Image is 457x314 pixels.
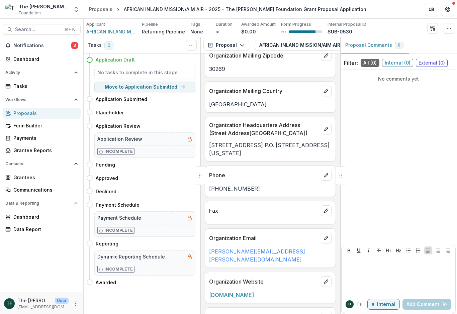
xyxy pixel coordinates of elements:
p: Returning Pipeline [142,28,185,35]
button: Internal [367,299,400,310]
button: Strike [375,246,383,254]
a: Payments [3,132,81,143]
h4: Awarded [96,279,116,286]
p: Internal Proposal ID [328,21,366,27]
p: ∞ [216,28,219,35]
button: Align Right [444,246,452,254]
a: AFRICAN INLAND MISSION/AIM AIR [86,28,136,35]
a: Dashboard [3,211,81,222]
button: edit [321,276,332,287]
h4: Application Review [96,122,141,129]
button: Move to Application Submitted [94,82,195,92]
p: Duration [216,21,233,27]
div: AFRICAN INLAND MISSION/AIM AIR - 2025 - The [PERSON_NAME] Foundation Grant Proposal Application [124,6,366,13]
p: Organization Mailing Country [209,87,318,95]
button: Bullet List [404,246,413,254]
div: Grantees [13,174,75,181]
p: Pipeline [142,21,158,27]
h4: Placeholder [96,109,124,116]
button: edit [321,233,332,243]
span: Data & Reporting [5,201,71,206]
button: Partners [425,3,438,16]
h5: Payment Schedule [97,214,141,221]
p: The B [356,301,367,308]
a: Data Report [3,224,81,235]
span: Foundation [19,10,41,16]
h3: Tasks [88,42,102,48]
a: [PERSON_NAME][EMAIL_ADDRESS][PERSON_NAME][DOMAIN_NAME] [209,248,305,263]
img: The Bolick Foundation [5,4,16,15]
p: Applicant [86,21,105,27]
p: Tags [190,21,200,27]
div: The Bolick Foundation [348,303,352,306]
div: Proposals [89,6,112,13]
p: [STREET_ADDRESS] P.O. [STREET_ADDRESS][US_STATE] [209,141,332,157]
button: Get Help [441,3,454,16]
button: Heading 2 [394,246,402,254]
nav: breadcrumb [86,4,369,14]
p: 30269 [209,65,332,73]
span: External ( 0 ) [416,59,448,67]
p: Incomplete [104,148,133,154]
button: edit [321,86,332,96]
h4: Reporting [96,240,118,247]
button: Ordered List [414,246,422,254]
p: Phone [209,171,318,179]
div: Payments [13,134,75,141]
a: Form Builder [3,120,81,131]
a: Grantees [3,172,81,183]
a: Communications [3,184,81,195]
button: Open Activity [3,67,81,78]
div: Dashboard [13,213,75,220]
p: User [55,298,69,304]
h4: Payment Schedule [96,201,140,208]
p: Organization Headquarters Address (Street Address[GEOGRAPHIC_DATA]) [209,121,318,137]
button: Notifications3 [3,40,81,51]
p: Organization Email [209,234,318,242]
p: Organization Mailing Zipcode [209,51,318,60]
button: Open Workflows [3,94,81,105]
button: More [71,300,79,308]
span: 3 [71,42,78,49]
div: ⌘ + K [63,26,76,33]
button: edit [321,170,332,181]
div: Communications [13,186,75,193]
h5: Dynamic Reporting Schedule [97,253,165,260]
p: None [190,28,203,35]
a: Tasks [3,81,81,92]
button: Align Left [424,246,432,254]
button: edit [321,124,332,134]
div: The [PERSON_NAME] Foundation [19,3,69,10]
h4: Pending [96,161,115,168]
p: Incomplete [104,227,133,233]
p: Awarded Amount [241,21,276,27]
button: Proposal [203,40,249,50]
div: Data Report [13,226,75,233]
button: Search... [3,24,81,35]
p: [EMAIL_ADDRESS][DOMAIN_NAME] [17,304,69,310]
div: Form Builder [13,122,75,129]
button: Align Center [434,246,442,254]
a: Dashboard [3,54,81,65]
div: Dashboard [13,56,75,63]
button: Open Data & Reporting [3,198,81,209]
button: Italicize [365,246,373,254]
h5: No tasks to complete in this stage [97,69,192,76]
button: Bold [345,246,353,254]
p: Organization Website [209,278,318,286]
p: The [PERSON_NAME] Foundation [17,297,52,304]
button: edit [321,205,332,216]
p: Fax [209,207,318,215]
span: Notifications [13,43,71,48]
div: Proposals [13,110,75,117]
p: Incomplete [104,266,133,272]
p: Internal [377,302,395,307]
button: Underline [355,246,363,254]
h4: Application Draft [96,56,135,63]
p: Filter: [344,59,358,67]
span: 0 [398,43,400,47]
h4: Application Submitted [96,96,147,103]
p: SUB-0530 [328,28,352,35]
span: Search... [15,27,60,32]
